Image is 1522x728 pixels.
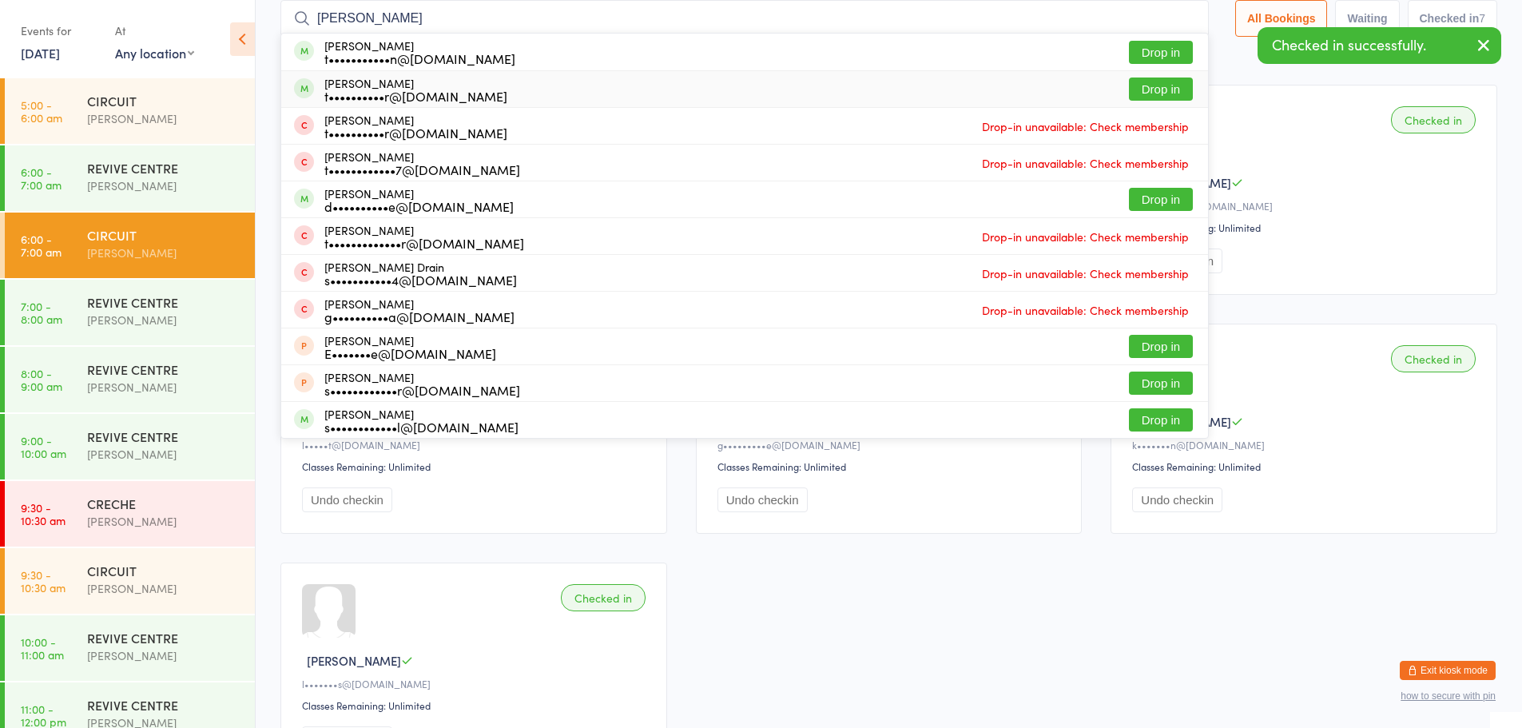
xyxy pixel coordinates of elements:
div: g••••••••••a@[DOMAIN_NAME] [324,310,515,323]
div: t•••••••••••••r@[DOMAIN_NAME] [324,237,524,249]
div: Classes Remaining: Unlimited [717,459,1066,473]
button: Undo checkin [1132,487,1222,512]
time: 10:00 - 11:00 am [21,635,64,661]
div: [PERSON_NAME] [87,311,241,329]
div: t••••••••••r@[DOMAIN_NAME] [324,126,507,139]
div: t•••••••••••n@[DOMAIN_NAME] [324,52,515,65]
time: 9:00 - 10:00 am [21,434,66,459]
div: REVIVE CENTRE [87,428,241,445]
div: At [115,18,194,44]
span: Drop-in unavailable: Check membership [978,114,1193,138]
div: g•••••••••e@[DOMAIN_NAME] [717,438,1066,452]
span: Drop-in unavailable: Check membership [978,151,1193,175]
div: Classes Remaining: Unlimited [1132,221,1480,234]
div: s•••••••••y@[DOMAIN_NAME] [1132,199,1480,213]
time: 8:00 - 9:00 am [21,367,62,392]
div: CIRCUIT [87,562,241,579]
div: Classes Remaining: Unlimited [302,459,650,473]
div: [PERSON_NAME] [324,371,520,396]
a: 9:00 -10:00 amREVIVE CENTRE[PERSON_NAME] [5,414,255,479]
button: Drop in [1129,335,1193,358]
div: Checked in [561,584,646,611]
div: REVIVE CENTRE [87,159,241,177]
div: REVIVE CENTRE [87,696,241,714]
time: 9:30 - 10:30 am [21,568,66,594]
div: 7 [1479,12,1485,25]
button: Undo checkin [302,487,392,512]
a: 7:00 -8:00 amREVIVE CENTRE[PERSON_NAME] [5,280,255,345]
div: [PERSON_NAME] [324,334,496,360]
div: t••••••••••••7@[DOMAIN_NAME] [324,163,520,176]
a: 6:00 -7:00 amCIRCUIT[PERSON_NAME] [5,213,255,278]
div: Classes Remaining: Unlimited [302,698,650,712]
div: REVIVE CENTRE [87,629,241,646]
div: [PERSON_NAME] [324,39,515,65]
a: [DATE] [21,44,60,62]
div: [PERSON_NAME] [87,244,241,262]
a: 10:00 -11:00 amREVIVE CENTRE[PERSON_NAME] [5,615,255,681]
div: [PERSON_NAME] [324,297,515,323]
div: t••••••••••r@[DOMAIN_NAME] [324,90,507,102]
div: [PERSON_NAME] [87,177,241,195]
div: Checked in [1391,345,1476,372]
time: 5:00 - 6:00 am [21,98,62,124]
div: [PERSON_NAME] [87,579,241,598]
div: l•••••t@[DOMAIN_NAME] [302,438,650,452]
div: [PERSON_NAME] [87,512,241,531]
div: CIRCUIT [87,92,241,109]
div: [PERSON_NAME] [324,224,524,249]
div: [PERSON_NAME] [87,378,241,396]
span: Drop-in unavailable: Check membership [978,261,1193,285]
div: CIRCUIT [87,226,241,244]
button: Drop in [1129,372,1193,395]
div: [PERSON_NAME] [87,445,241,463]
span: Drop-in unavailable: Check membership [978,298,1193,322]
div: REVIVE CENTRE [87,293,241,311]
time: 6:00 - 7:00 am [21,165,62,191]
div: [PERSON_NAME] [87,109,241,128]
button: Drop in [1129,188,1193,211]
a: 8:00 -9:00 amREVIVE CENTRE[PERSON_NAME] [5,347,255,412]
div: Any location [115,44,194,62]
time: 11:00 - 12:00 pm [21,702,66,728]
div: [PERSON_NAME] [324,150,520,176]
div: E•••••••e@[DOMAIN_NAME] [324,347,496,360]
div: s•••••••••••4@[DOMAIN_NAME] [324,273,517,286]
div: Checked in successfully. [1258,27,1501,64]
div: REVIVE CENTRE [87,360,241,378]
div: [PERSON_NAME] [324,77,507,102]
time: 9:30 - 10:30 am [21,501,66,527]
a: 5:00 -6:00 amCIRCUIT[PERSON_NAME] [5,78,255,144]
div: s••••••••••••l@[DOMAIN_NAME] [324,420,519,433]
time: 7:00 - 8:00 am [21,300,62,325]
time: 6:00 - 7:00 am [21,233,62,258]
div: [PERSON_NAME] [324,408,519,433]
button: Undo checkin [717,487,808,512]
button: Drop in [1129,78,1193,101]
div: Checked in [1391,106,1476,133]
div: k•••••••n@[DOMAIN_NAME] [1132,438,1480,452]
div: s••••••••••••r@[DOMAIN_NAME] [324,384,520,396]
a: 9:30 -10:30 amCRECHE[PERSON_NAME] [5,481,255,547]
div: [PERSON_NAME] Drain [324,261,517,286]
div: [PERSON_NAME] [324,187,514,213]
button: Drop in [1129,408,1193,432]
button: how to secure with pin [1401,690,1496,702]
div: Classes Remaining: Unlimited [1132,459,1480,473]
div: l•••••••s@[DOMAIN_NAME] [302,677,650,690]
div: d••••••••••e@[DOMAIN_NAME] [324,200,514,213]
div: [PERSON_NAME] [87,646,241,665]
span: Drop-in unavailable: Check membership [978,225,1193,249]
button: Drop in [1129,41,1193,64]
div: CRECHE [87,495,241,512]
div: Events for [21,18,99,44]
span: [PERSON_NAME] [307,652,401,669]
a: 9:30 -10:30 amCIRCUIT[PERSON_NAME] [5,548,255,614]
button: Exit kiosk mode [1400,661,1496,680]
div: [PERSON_NAME] [324,113,507,139]
a: 6:00 -7:00 amREVIVE CENTRE[PERSON_NAME] [5,145,255,211]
